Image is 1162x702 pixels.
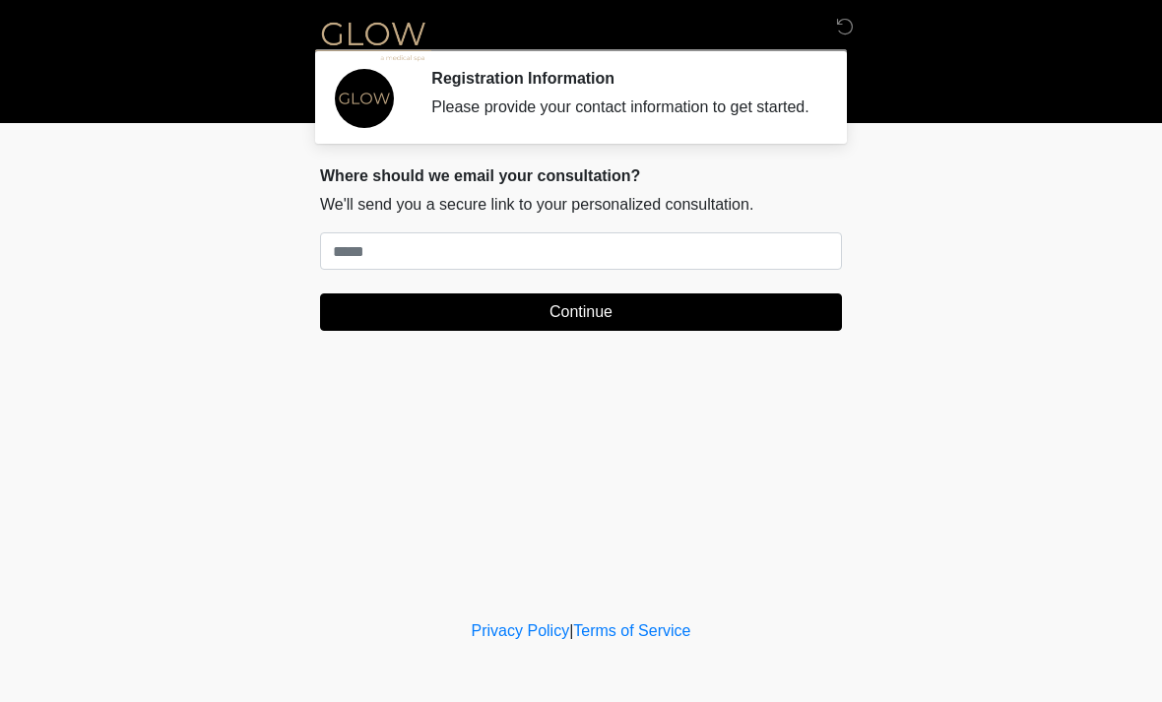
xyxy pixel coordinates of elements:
[320,193,842,217] p: We'll send you a secure link to your personalized consultation.
[335,69,394,128] img: Agent Avatar
[320,166,842,185] h2: Where should we email your consultation?
[569,622,573,639] a: |
[431,96,812,119] div: Please provide your contact information to get started.
[300,15,446,65] img: Glow Medical Spa Logo
[573,622,690,639] a: Terms of Service
[320,293,842,331] button: Continue
[472,622,570,639] a: Privacy Policy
